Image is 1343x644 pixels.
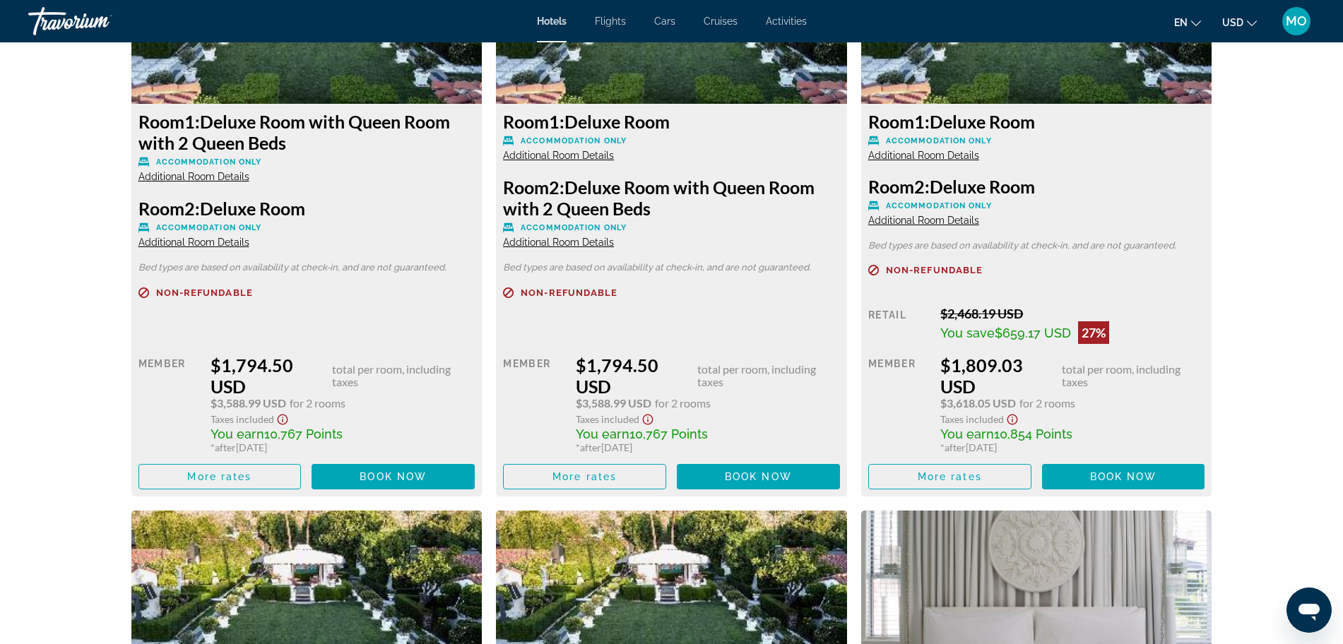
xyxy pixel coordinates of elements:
[503,177,564,198] span: 2:
[138,198,184,219] span: Room
[1278,6,1315,36] button: User Menu
[868,176,930,197] span: 2:
[138,354,200,453] div: Member
[312,464,475,489] button: Book now
[886,266,983,275] span: Non-refundable
[360,471,427,482] span: Book now
[138,464,302,489] button: More rates
[215,441,236,453] span: after
[1286,588,1332,633] iframe: Button to launch messaging window
[1004,410,1021,426] button: Show Taxes and Fees disclaimer
[940,427,994,441] span: You earn
[503,177,549,198] span: Room
[918,471,982,482] span: More rates
[1042,464,1205,489] button: Book now
[940,306,1205,321] div: $2,468.19 USD
[211,427,264,441] span: You earn
[521,288,617,297] span: Non-refundable
[940,441,1205,453] div: * [DATE]
[521,223,627,232] span: Accommodation Only
[1174,12,1201,32] button: Change language
[156,157,262,167] span: Accommodation Only
[994,427,1072,441] span: 10,854 Points
[576,413,639,425] span: Taxes included
[1286,14,1307,28] span: MO
[766,16,807,27] a: Activities
[1062,363,1205,388] span: total per room, including taxes
[537,16,567,27] a: Hotels
[1222,12,1257,32] button: Change currency
[138,111,184,132] span: Room
[654,16,675,27] a: Cars
[868,464,1031,489] button: More rates
[639,410,656,426] button: Show Taxes and Fees disclaimer
[290,397,345,410] span: for 2 rooms
[503,111,564,132] span: 1:
[868,111,930,132] span: 1:
[211,413,274,425] span: Taxes included
[503,263,840,273] p: Bed types are based on availability at check-in, and are not guaranteed.
[868,306,930,344] div: Retail
[886,136,992,145] span: Accommodation Only
[138,171,249,182] span: Additional Room Details
[1019,397,1075,410] span: for 2 rooms
[1078,321,1109,344] div: 27%
[697,363,840,388] span: total per room, including taxes
[868,241,1205,251] p: Bed types are based on availability at check-in, and are not guaranteed.
[503,150,614,161] span: Additional Room Details
[156,288,253,297] span: Non-refundable
[868,111,914,132] span: Room
[995,326,1071,340] span: $659.17 USD
[211,354,475,397] div: $1,794.50 USD
[211,441,475,453] div: * [DATE]
[629,427,708,441] span: 10,767 Points
[868,150,979,161] span: Additional Room Details
[1174,17,1188,28] span: en
[138,198,475,219] h3: Deluxe Room
[138,111,200,132] span: 1:
[503,111,549,132] span: Room
[503,111,840,132] h3: Deluxe Room
[503,237,614,248] span: Additional Room Details
[28,3,170,40] a: Travorium
[725,471,792,482] span: Book now
[940,413,1004,425] span: Taxes included
[138,263,475,273] p: Bed types are based on availability at check-in, and are not guaranteed.
[552,471,617,482] span: More rates
[655,397,711,410] span: for 2 rooms
[138,237,249,248] span: Additional Room Details
[868,176,914,197] span: Room
[521,136,627,145] span: Accommodation Only
[940,397,1016,410] span: $3,618.05 USD
[264,427,343,441] span: 10,767 Points
[580,441,601,453] span: after
[503,177,840,219] h3: Deluxe Room with Queen Room with 2 Queen Beds
[868,176,1205,197] h3: Deluxe Room
[576,354,840,397] div: $1,794.50 USD
[576,441,840,453] div: * [DATE]
[940,354,1205,397] div: $1,809.03 USD
[945,441,966,453] span: after
[1090,471,1157,482] span: Book now
[704,16,738,27] a: Cruises
[576,397,651,410] span: $3,588.99 USD
[1222,17,1243,28] span: USD
[332,363,475,388] span: total per room, including taxes
[187,471,252,482] span: More rates
[503,354,564,453] div: Member
[886,201,992,210] span: Accommodation Only
[156,223,262,232] span: Accommodation Only
[211,397,286,410] span: $3,588.99 USD
[677,464,840,489] button: Book now
[595,16,626,27] a: Flights
[576,427,629,441] span: You earn
[868,215,979,226] span: Additional Room Details
[274,410,291,426] button: Show Taxes and Fees disclaimer
[868,111,1205,132] h3: Deluxe Room
[503,464,666,489] button: More rates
